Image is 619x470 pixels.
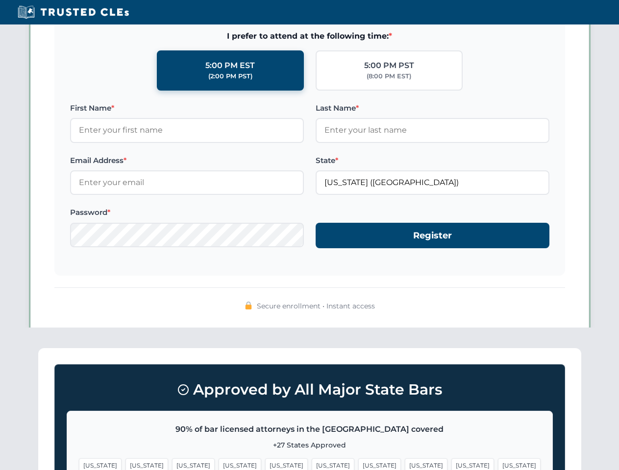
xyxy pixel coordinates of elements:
[70,30,549,43] span: I prefer to attend at the following time:
[79,423,541,436] p: 90% of bar licensed attorneys in the [GEOGRAPHIC_DATA] covered
[208,71,252,81] div: (2:00 PM PST)
[316,155,549,166] label: State
[367,71,411,81] div: (8:00 PM EST)
[15,5,132,20] img: Trusted CLEs
[245,302,252,309] img: 🔒
[79,440,541,450] p: +27 States Approved
[364,59,414,72] div: 5:00 PM PST
[205,59,255,72] div: 5:00 PM EST
[316,170,549,195] input: California (CA)
[70,207,304,218] label: Password
[316,102,549,114] label: Last Name
[316,118,549,142] input: Enter your last name
[316,223,549,249] button: Register
[70,170,304,195] input: Enter your email
[70,102,304,114] label: First Name
[257,301,375,311] span: Secure enrollment • Instant access
[70,155,304,166] label: Email Address
[67,376,553,403] h3: Approved by All Major State Bars
[70,118,304,142] input: Enter your first name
